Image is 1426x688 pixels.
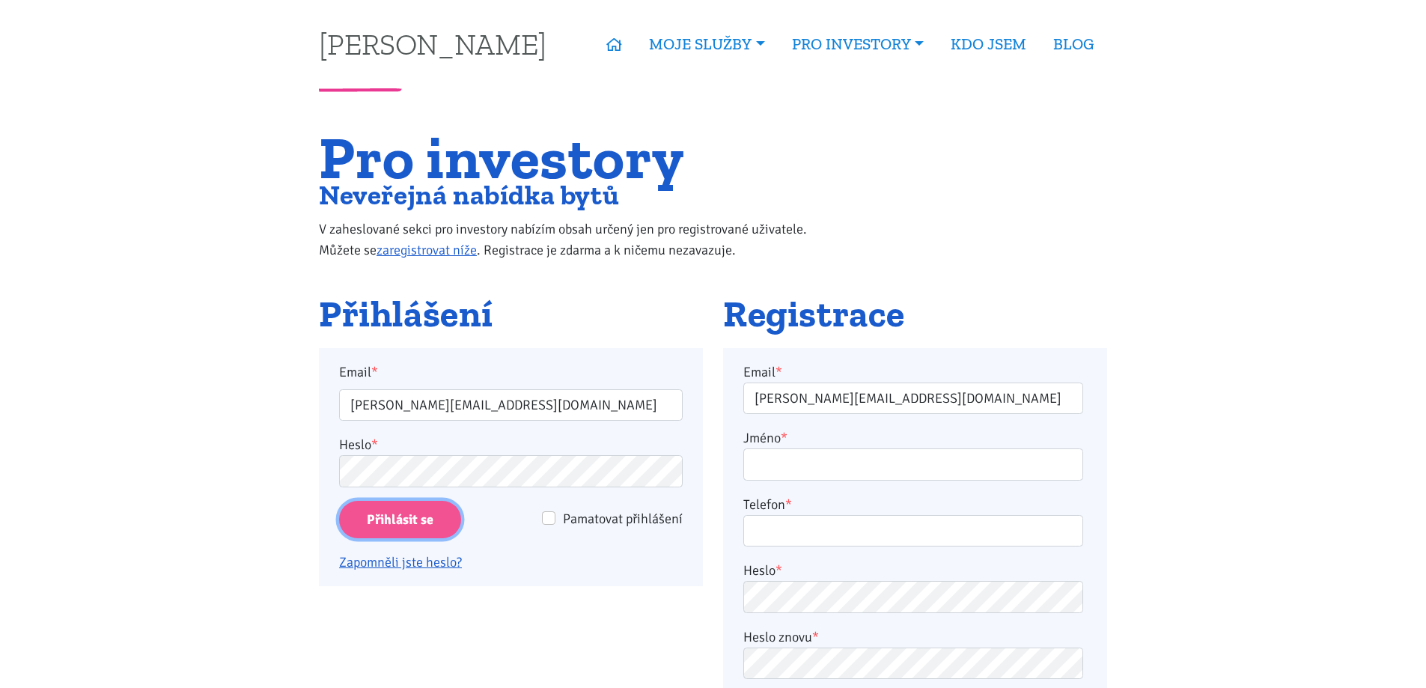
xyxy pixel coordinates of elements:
label: Telefon [743,494,792,515]
label: Heslo [743,560,782,581]
abbr: required [781,430,787,446]
a: MOJE SLUŽBY [636,27,778,61]
a: zaregistrovat níže [377,242,477,258]
a: PRO INVESTORY [778,27,937,61]
a: Zapomněli jste heslo? [339,554,462,570]
abbr: required [812,629,819,645]
a: KDO JSEM [937,27,1040,61]
h1: Pro investory [319,133,838,183]
label: Jméno [743,427,787,448]
abbr: required [776,364,782,380]
h2: Přihlášení [319,294,703,335]
label: Email [329,362,693,383]
h2: Neveřejná nabídka bytů [319,183,838,207]
input: Přihlásit se [339,501,461,539]
h2: Registrace [723,294,1107,335]
abbr: required [776,562,782,579]
label: Heslo znovu [743,627,819,648]
abbr: required [785,496,792,513]
p: V zaheslované sekci pro investory nabízím obsah určený jen pro registrované uživatele. Můžete se ... [319,219,838,261]
a: [PERSON_NAME] [319,29,546,58]
a: BLOG [1040,27,1107,61]
span: Pamatovat přihlášení [563,511,683,527]
label: Email [743,362,782,383]
label: Heslo [339,434,378,455]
